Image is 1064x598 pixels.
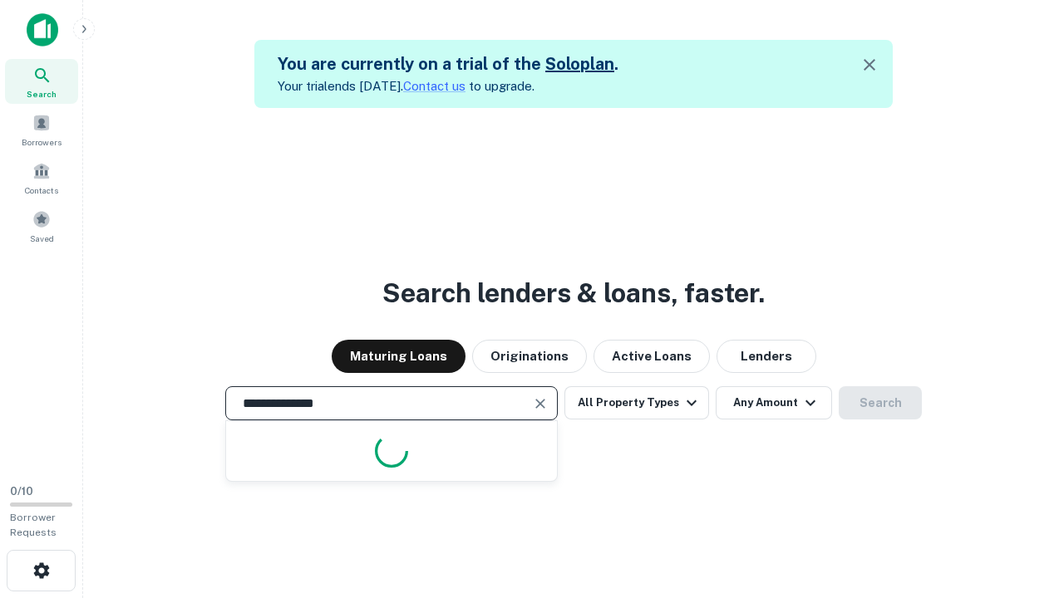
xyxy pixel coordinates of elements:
p: Your trial ends [DATE]. to upgrade. [278,76,618,96]
span: Search [27,87,57,100]
span: Contacts [25,184,58,197]
span: 0 / 10 [10,485,33,498]
button: Any Amount [716,386,832,419]
button: Clear [529,392,552,415]
a: Borrowers [5,107,78,152]
a: Contacts [5,155,78,200]
span: Borrower Requests [10,512,57,538]
img: capitalize-icon.png [27,13,58,47]
a: Soloplan [545,54,614,74]
span: Saved [30,232,54,245]
h3: Search lenders & loans, faster. [382,273,765,313]
a: Contact us [403,79,465,93]
button: Active Loans [594,340,710,373]
button: Originations [472,340,587,373]
button: Lenders [717,340,816,373]
button: Maturing Loans [332,340,465,373]
a: Saved [5,203,78,248]
a: Search [5,59,78,104]
button: All Property Types [564,386,709,419]
span: Borrowers [22,135,62,149]
iframe: Chat Widget [981,465,1064,545]
h5: You are currently on a trial of the . [278,51,618,76]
